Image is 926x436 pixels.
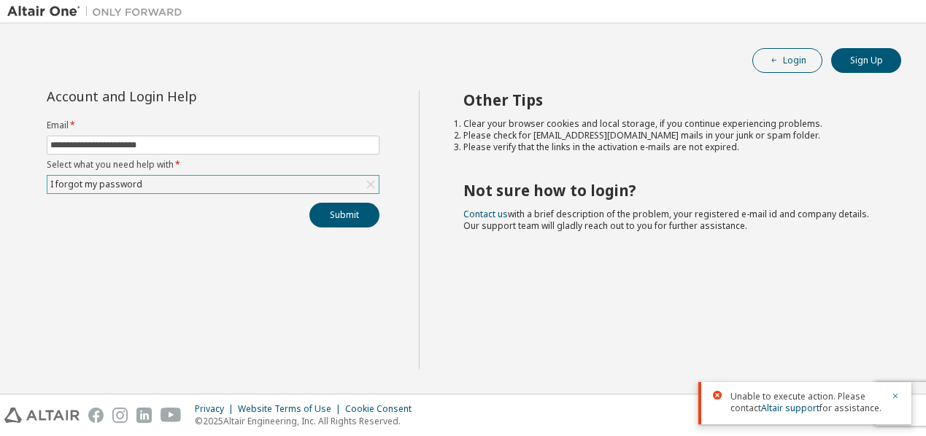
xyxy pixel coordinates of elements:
img: youtube.svg [161,408,182,423]
button: Sign Up [831,48,901,73]
p: © 2025 Altair Engineering, Inc. All Rights Reserved. [195,415,420,427]
h2: Other Tips [463,90,875,109]
img: linkedin.svg [136,408,152,423]
img: facebook.svg [88,408,104,423]
div: I forgot my password [48,176,144,192]
span: Unable to execute action. Please contact for assistance. [730,391,882,414]
div: I forgot my password [47,176,379,193]
span: with a brief description of the problem, your registered e-mail id and company details. Our suppo... [463,208,869,232]
img: Altair One [7,4,190,19]
label: Email [47,120,379,131]
a: Contact us [463,208,508,220]
div: Website Terms of Use [238,403,345,415]
a: Altair support [761,402,819,414]
div: Account and Login Help [47,90,313,102]
button: Submit [309,203,379,227]
div: Privacy [195,403,238,415]
button: Login [752,48,822,73]
img: altair_logo.svg [4,408,80,423]
li: Clear your browser cookies and local storage, if you continue experiencing problems. [463,118,875,130]
li: Please verify that the links in the activation e-mails are not expired. [463,141,875,153]
h2: Not sure how to login? [463,181,875,200]
img: instagram.svg [112,408,128,423]
li: Please check for [EMAIL_ADDRESS][DOMAIN_NAME] mails in your junk or spam folder. [463,130,875,141]
label: Select what you need help with [47,159,379,171]
div: Cookie Consent [345,403,420,415]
